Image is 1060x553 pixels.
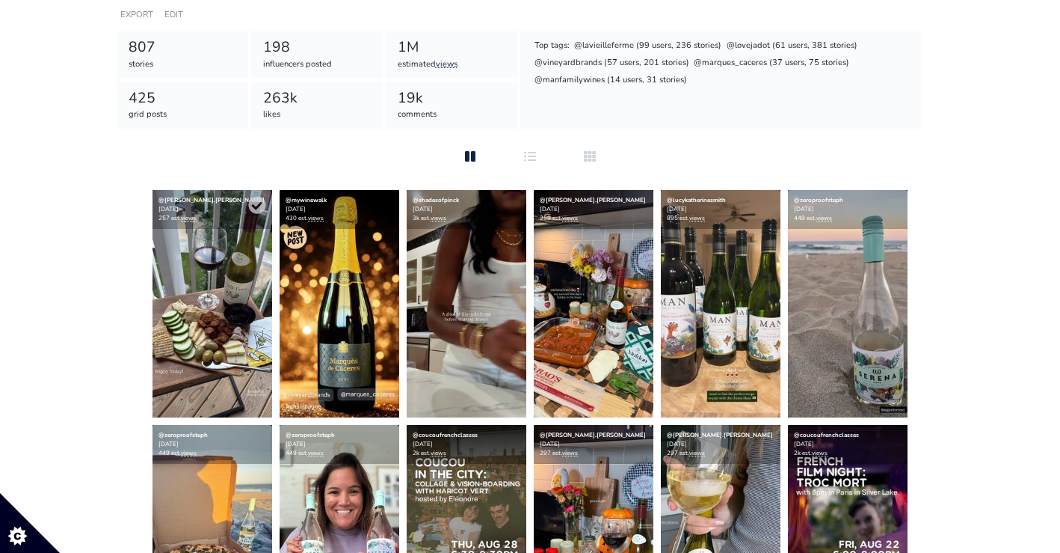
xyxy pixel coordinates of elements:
[812,449,828,457] a: views
[816,214,832,222] a: views
[533,55,690,70] div: @vineyardbrands (57 users, 201 stories)
[788,425,908,464] div: [DATE] 2k est.
[540,431,646,439] a: @[PERSON_NAME].[PERSON_NAME]
[533,38,570,53] div: Top tags:
[661,425,780,464] div: [DATE] 297 est.
[286,196,327,204] a: @mywinewalk
[181,214,197,222] a: views
[158,431,208,439] a: @zeroproofsteph
[534,425,653,464] div: [DATE] 297 est.
[407,425,526,464] div: [DATE] 2k est.
[689,214,705,222] a: views
[280,190,399,229] div: [DATE] 430 est.
[533,73,688,88] div: @manfamilywines (14 users, 31 stories)
[562,214,578,222] a: views
[562,449,578,457] a: views
[152,190,272,229] div: [DATE] 257 est.
[263,88,372,109] div: 263k
[436,58,457,70] a: views
[129,109,237,121] div: grid posts
[120,9,153,20] a: EXPORT
[308,449,324,457] a: views
[794,196,843,204] a: @zeroproofsteph
[794,431,859,439] a: @coucoufrenchclasses
[573,38,723,53] div: @lavieilleferme (99 users, 236 stories)
[398,58,506,71] div: estimated
[263,37,372,58] div: 198
[181,449,197,457] a: views
[129,88,237,109] div: 425
[286,431,335,439] a: @zeroproofsteph
[129,58,237,71] div: stories
[413,431,478,439] a: @coucoufrenchclasses
[693,55,851,70] div: @marques_caceres (37 users, 75 stories)
[280,425,399,464] div: [DATE] 449 est.
[263,58,372,71] div: influencers posted
[725,38,858,53] div: @lovejadot (61 users, 381 stories)
[158,196,265,204] a: @[PERSON_NAME].[PERSON_NAME]
[129,37,237,58] div: 807
[413,196,459,204] a: @shadesofpinck
[398,88,506,109] div: 19k
[164,9,183,20] a: EDIT
[667,431,773,439] a: @[PERSON_NAME].[PERSON_NAME]
[308,214,324,222] a: views
[661,190,780,229] div: [DATE] 895 est.
[788,190,908,229] div: [DATE] 449 est.
[398,109,506,121] div: comments
[431,214,446,222] a: views
[407,190,526,229] div: [DATE] 3k est.
[431,449,446,457] a: views
[540,196,646,204] a: @[PERSON_NAME].[PERSON_NAME]
[534,190,653,229] div: [DATE] 259 est.
[398,37,506,58] div: 1M
[689,449,705,457] a: views
[152,425,272,464] div: [DATE] 449 est.
[667,196,726,204] a: @lucykatherinesmith
[263,109,372,121] div: likes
